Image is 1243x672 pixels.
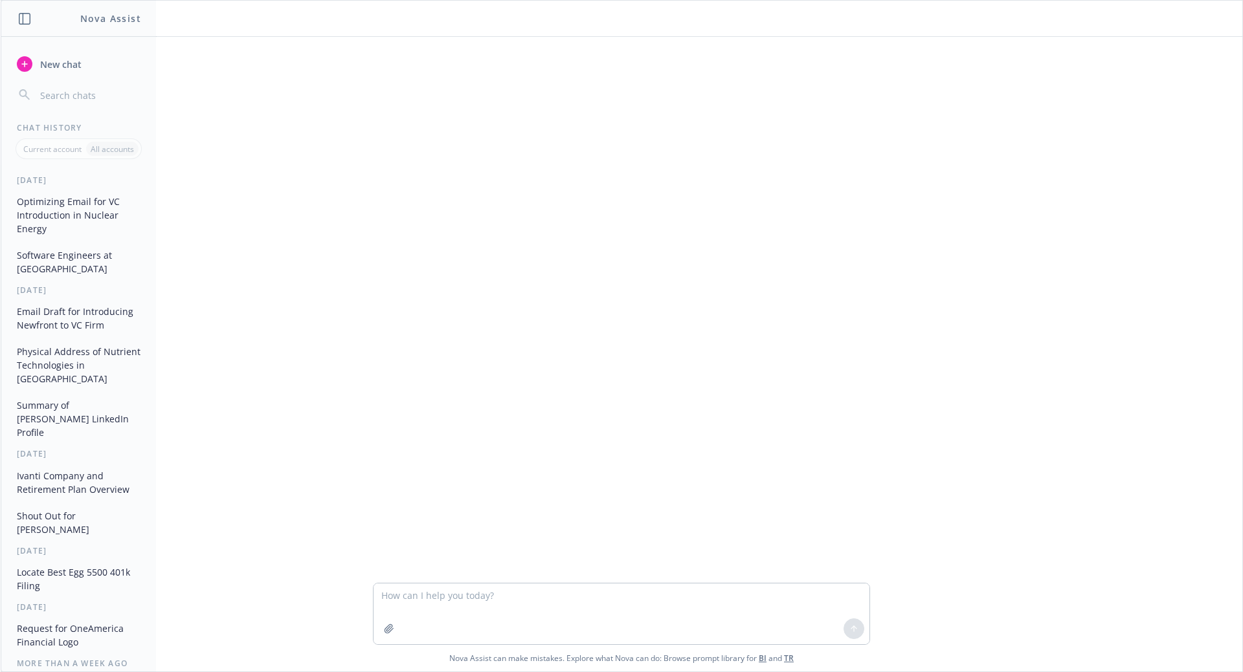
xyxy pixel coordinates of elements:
h1: Nova Assist [80,12,141,25]
span: Nova Assist can make mistakes. Explore what Nova can do: Browse prompt library for and [6,645,1237,671]
div: [DATE] [1,285,156,296]
div: [DATE] [1,602,156,612]
div: [DATE] [1,175,156,186]
button: Summary of [PERSON_NAME] LinkedIn Profile [12,395,146,443]
p: Current account [23,144,82,155]
a: BI [759,653,767,664]
button: Physical Address of Nutrient Technologies in [GEOGRAPHIC_DATA] [12,341,146,389]
button: Email Draft for Introducing Newfront to VC Firm [12,301,146,336]
button: Request for OneAmerica Financial Logo [12,618,146,653]
div: [DATE] [1,448,156,459]
button: Shout Out for [PERSON_NAME] [12,505,146,540]
button: Optimizing Email for VC Introduction in Nuclear Energy [12,191,146,239]
a: TR [784,653,794,664]
p: All accounts [91,144,134,155]
button: Ivanti Company and Retirement Plan Overview [12,465,146,500]
button: Software Engineers at [GEOGRAPHIC_DATA] [12,244,146,279]
button: Locate Best Egg 5500 401k Filing [12,561,146,596]
button: New chat [12,52,146,76]
div: More than a week ago [1,658,156,669]
div: Chat History [1,122,156,133]
div: [DATE] [1,545,156,556]
span: New chat [38,58,82,71]
input: Search chats [38,86,140,104]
